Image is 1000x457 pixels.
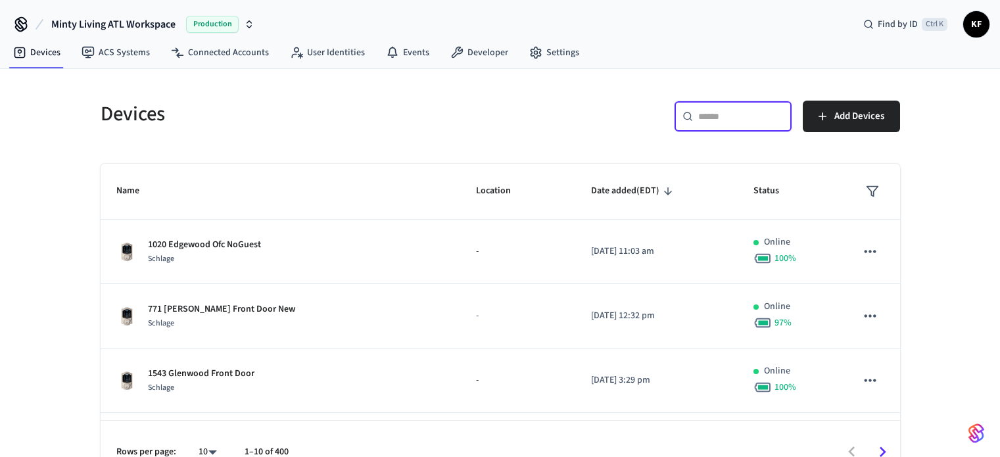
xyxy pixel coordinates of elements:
button: KF [963,11,989,37]
span: Date added(EDT) [591,181,677,201]
p: - [476,309,560,323]
span: Name [116,181,156,201]
button: Add Devices [803,101,900,132]
p: [DATE] 11:03 am [591,245,722,258]
img: Schlage Sense Smart Deadbolt with Camelot Trim, Front [116,370,137,391]
a: Developer [440,41,519,64]
p: - [476,245,560,258]
p: Online [764,300,790,314]
h5: Devices [101,101,492,128]
span: Location [476,181,528,201]
span: 97 % [774,316,792,329]
img: Schlage Sense Smart Deadbolt with Camelot Trim, Front [116,306,137,327]
span: Find by ID [878,18,918,31]
span: Production [186,16,239,33]
a: Settings [519,41,590,64]
p: [DATE] 3:29 pm [591,373,722,387]
span: Schlage [148,253,174,264]
p: 1020 Edgewood Ofc NoGuest [148,238,261,252]
span: Ctrl K [922,18,947,31]
div: Find by IDCtrl K [853,12,958,36]
span: Schlage [148,318,174,329]
p: - [476,373,560,387]
span: Schlage [148,382,174,393]
a: ACS Systems [71,41,160,64]
a: Events [375,41,440,64]
a: User Identities [279,41,375,64]
p: Online [764,235,790,249]
a: Connected Accounts [160,41,279,64]
img: Schlage Sense Smart Deadbolt with Camelot Trim, Front [116,241,137,262]
a: Devices [3,41,71,64]
p: 771 [PERSON_NAME] Front Door New [148,302,295,316]
span: Add Devices [834,108,884,125]
p: Online [764,364,790,378]
p: [DATE] 12:32 pm [591,309,722,323]
span: Status [753,181,796,201]
img: SeamLogoGradient.69752ec5.svg [968,423,984,444]
span: Minty Living ATL Workspace [51,16,176,32]
span: KF [964,12,988,36]
p: 1543 Glenwood Front Door [148,367,254,381]
span: 100 % [774,252,796,265]
span: 100 % [774,381,796,394]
